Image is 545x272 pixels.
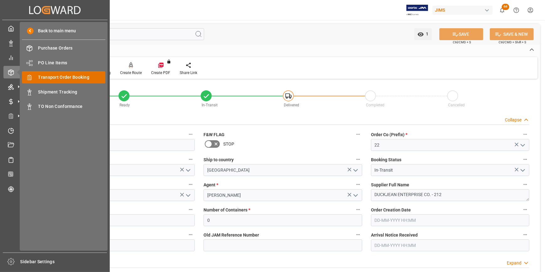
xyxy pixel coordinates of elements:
span: Transport Order Booking [38,74,106,81]
span: F&W FLAG [204,131,225,138]
a: PO Line Items [22,56,105,69]
a: My Reports [3,51,106,64]
input: Search Fields [29,28,204,40]
button: Old JAM Reference Number [354,231,362,239]
span: Agent [204,182,218,188]
button: Booking Status [521,155,529,163]
a: TO Non Conformance [22,100,105,113]
button: open menu [350,190,360,200]
button: open menu [183,190,193,200]
button: JAM Reference Number [187,130,195,138]
span: Cancelled [448,103,465,107]
span: Booking Status [371,157,401,163]
button: Agent * [354,180,362,189]
button: open menu [183,165,193,175]
span: Ready [120,103,130,107]
input: DD-MM-YYYY [36,239,195,251]
button: open menu [517,140,527,150]
div: Create Route [120,70,142,76]
span: 1 [424,31,429,36]
button: open menu [517,165,527,175]
button: SAVE [439,28,483,40]
button: Arrival Notice Received [521,231,529,239]
button: open menu [350,165,360,175]
a: Purchase Orders [22,42,105,54]
a: Sailing Schedules [3,153,106,166]
div: Expand [507,260,521,266]
button: show 68 new notifications [495,3,509,17]
button: F&W FLAG [354,130,362,138]
a: Data Management [3,37,106,49]
button: Order Creation Date [521,205,529,214]
a: Tracking Shipment [3,183,106,195]
button: open menu [414,28,432,40]
a: My Cockpit [3,22,106,35]
span: Number of Containers [204,207,250,213]
button: Supplier Full Name [521,180,529,189]
span: In-Transit [202,103,218,107]
input: DD-MM-YYYY HH:MM [371,214,529,226]
button: Help Center [509,3,523,17]
span: Shipment Tracking [38,89,106,95]
span: TO Non Conformance [38,103,106,110]
span: STOP [223,141,234,147]
a: Timeslot Management V2 [3,124,106,136]
button: Ready Date * [187,231,195,239]
div: Share Link [180,70,197,76]
span: Ctrl/CMD + Shift + S [499,40,526,45]
span: Old JAM Reference Number [204,232,259,238]
span: Purchase Orders [38,45,106,51]
span: Arrival Notice Received [371,232,418,238]
span: Ctrl/CMD + S [453,40,471,45]
div: Collapse [505,117,521,123]
button: JIMS [432,4,495,16]
span: Sidebar Settings [20,259,107,265]
span: Back to main menu [34,28,76,34]
button: Order Co (Prefix) * [521,130,529,138]
a: Shipment Tracking [22,86,105,98]
a: CO2 Calculator [3,168,106,180]
div: JIMS [432,6,493,15]
a: Transport Order Booking [22,71,105,83]
button: Ship to country [354,155,362,163]
input: Type to search/select [36,164,195,176]
span: Ship to country [204,157,234,163]
span: 68 [502,4,509,10]
input: DD-MM-YYYY HH:MM [371,239,529,251]
span: Order Creation Date [371,207,411,213]
span: Completed [366,103,385,107]
span: Supplier Full Name [371,182,409,188]
span: Order Co (Prefix) [371,131,407,138]
button: Supplier Number [187,205,195,214]
span: Delivered [284,103,299,107]
button: SAVE & NEW [490,28,534,40]
img: Exertis%20JAM%20-%20Email%20Logo.jpg_1722504956.jpg [406,5,428,16]
button: Country of Origin (Suffix) * [187,155,195,163]
span: PO Line Items [38,60,106,66]
button: Number of Containers * [354,205,362,214]
button: Shipment type * [187,180,195,189]
textarea: DUCKJEAN ENTERPRISE CO. - 212 [371,189,529,201]
a: Document Management [3,139,106,151]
